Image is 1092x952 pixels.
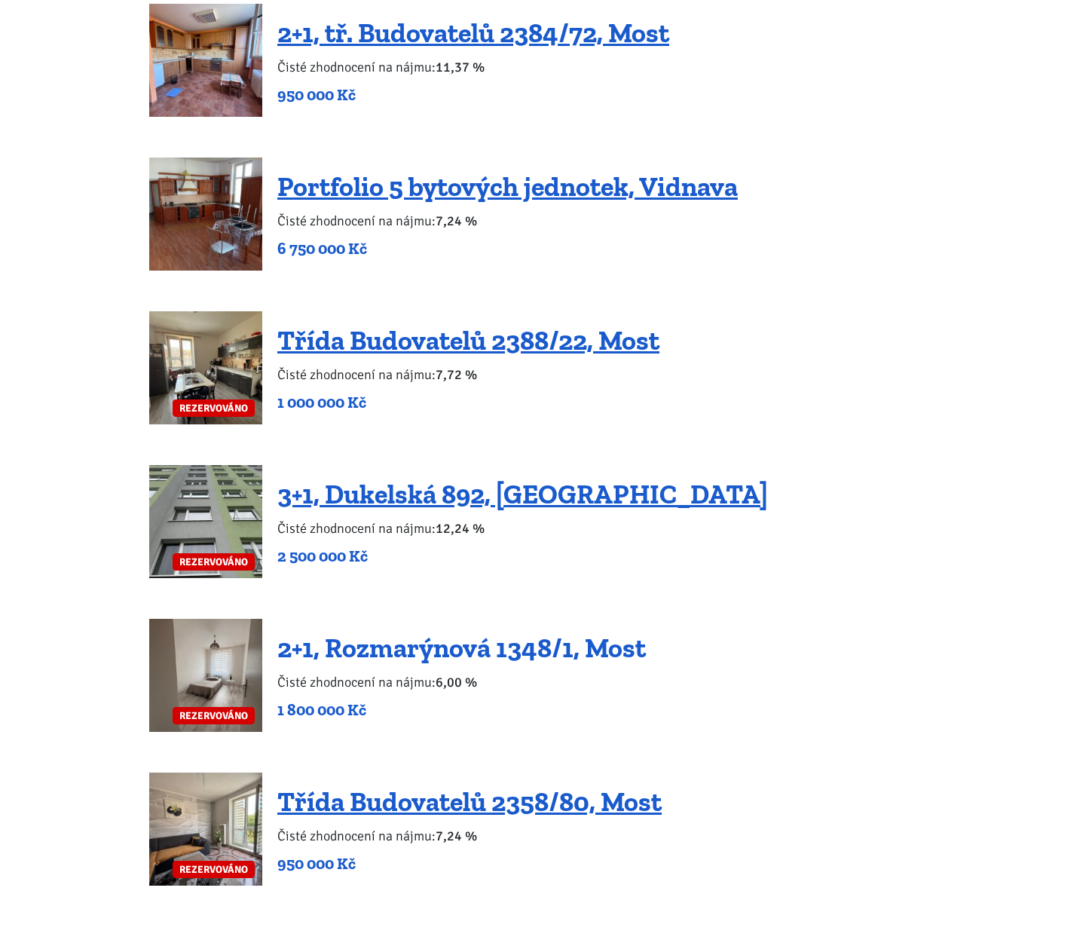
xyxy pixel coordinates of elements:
p: Čisté zhodnocení na nájmu: [277,210,738,231]
p: 2 500 000 Kč [277,546,768,567]
b: 7,72 % [436,366,477,383]
span: REZERVOVÁNO [173,861,255,878]
a: Třída Budovatelů 2358/80, Most [277,785,662,818]
b: 6,00 % [436,674,477,690]
b: 11,37 % [436,59,485,75]
p: 950 000 Kč [277,853,662,874]
a: REZERVOVÁNO [149,311,262,424]
a: REZERVOVÁNO [149,465,262,578]
h2: Další nemovitosti [149,926,150,927]
a: REZERVOVÁNO [149,619,262,732]
span: REZERVOVÁNO [173,553,255,571]
a: 2+1, tř. Budovatelů 2384/72, Most [277,17,669,49]
p: Čisté zhodnocení na nájmu: [277,672,646,693]
a: 2+1, Rozmarýnová 1348/1, Most [277,632,646,664]
p: 950 000 Kč [277,84,669,106]
b: 12,24 % [436,520,485,537]
a: REZERVOVÁNO [149,773,262,886]
p: Čisté zhodnocení na nájmu: [277,518,768,539]
p: Čisté zhodnocení na nájmu: [277,57,669,78]
p: 1 800 000 Kč [277,699,646,721]
p: Čisté zhodnocení na nájmu: [277,825,662,846]
span: REZERVOVÁNO [173,707,255,724]
p: 6 750 000 Kč [277,238,738,259]
span: REZERVOVÁNO [173,399,255,417]
p: 1 000 000 Kč [277,392,659,413]
a: Třída Budovatelů 2388/22, Most [277,324,659,357]
a: 3+1, Dukelská 892, [GEOGRAPHIC_DATA] [277,478,768,510]
b: 7,24 % [436,828,477,844]
p: Čisté zhodnocení na nájmu: [277,364,659,385]
a: Portfolio 5 bytových jednotek, Vidnava [277,170,738,203]
b: 7,24 % [436,213,477,229]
